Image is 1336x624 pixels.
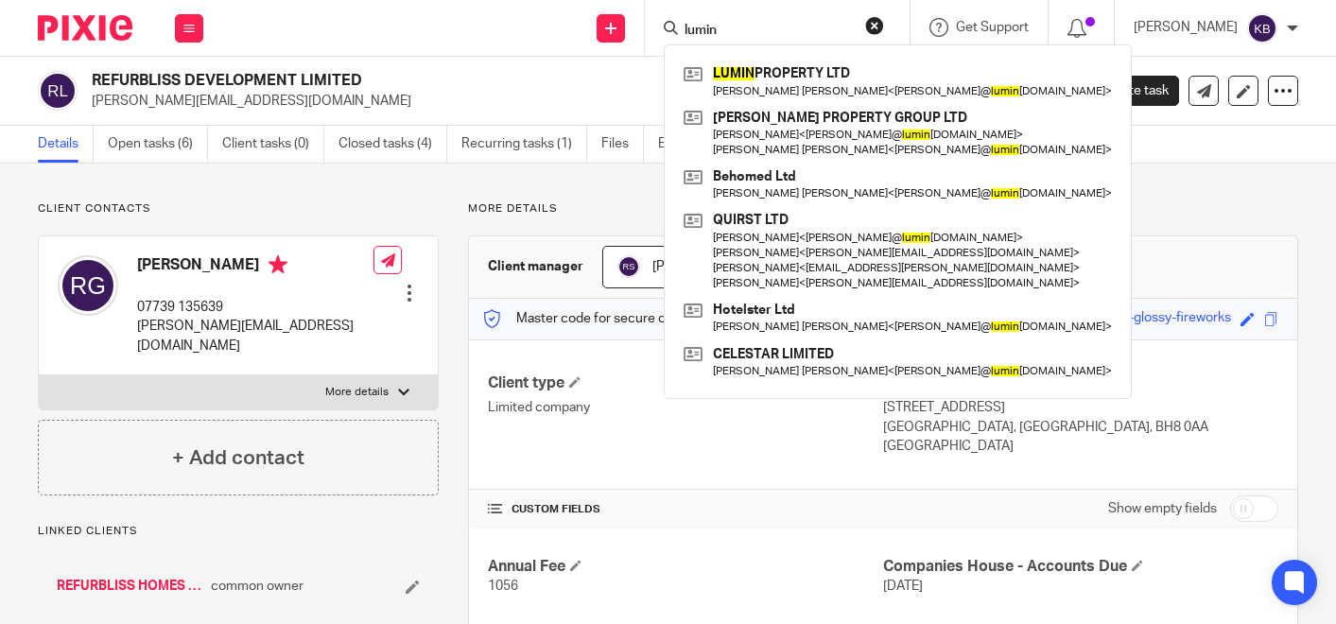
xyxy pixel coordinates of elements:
h4: Annual Fee [488,557,883,577]
span: Get Support [956,21,1029,34]
span: common owner [211,577,304,596]
p: 07739 135639 [137,298,373,317]
a: Emails [658,126,711,163]
span: [DATE] [883,580,923,593]
h4: CUSTOM FIELDS [488,502,883,517]
a: Client tasks (0) [222,126,324,163]
p: [GEOGRAPHIC_DATA] [883,437,1278,456]
a: Recurring tasks (1) [461,126,587,163]
span: 1056 [488,580,518,593]
p: More details [325,385,389,400]
p: Linked clients [38,524,439,539]
img: Pixie [38,15,132,41]
h3: Client manager [488,257,583,276]
a: Open tasks (6) [108,126,208,163]
p: [PERSON_NAME][EMAIL_ADDRESS][DOMAIN_NAME] [137,317,373,355]
p: [PERSON_NAME] [1134,18,1238,37]
input: Search [683,23,853,40]
img: svg%3E [58,255,118,316]
button: Clear [865,16,884,35]
a: Files [601,126,644,163]
h4: Client type [488,373,883,393]
a: Details [38,126,94,163]
h4: + Add contact [172,443,304,473]
img: svg%3E [38,71,78,111]
p: [GEOGRAPHIC_DATA], [GEOGRAPHIC_DATA], BH8 0AA [883,418,1278,437]
img: svg%3E [617,255,640,278]
p: [PERSON_NAME][EMAIL_ADDRESS][DOMAIN_NAME] [92,92,1041,111]
p: Client contacts [38,201,439,217]
h4: [PERSON_NAME] [137,255,373,279]
h4: Companies House - Accounts Due [883,557,1278,577]
label: Show empty fields [1108,499,1217,518]
img: svg%3E [1247,13,1277,43]
i: Primary [269,255,287,274]
p: [STREET_ADDRESS] [883,398,1278,417]
h2: REFURBLISS DEVELOPMENT LIMITED [92,71,851,91]
span: [PERSON_NAME] [652,260,756,273]
p: Limited company [488,398,883,417]
a: REFURBLISS HOMES LTD [57,577,201,596]
p: Master code for secure communications and files [483,309,809,328]
a: Closed tasks (4) [338,126,447,163]
p: More details [468,201,1298,217]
